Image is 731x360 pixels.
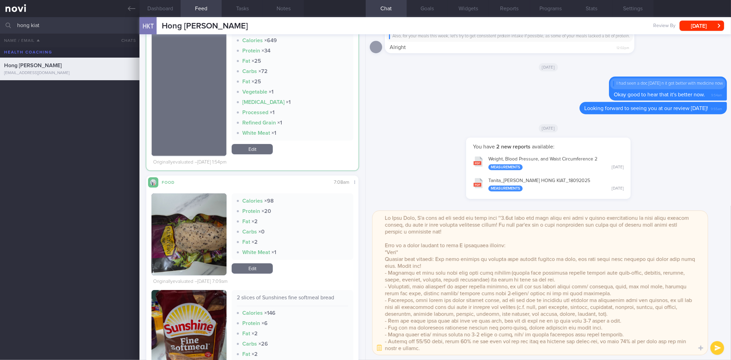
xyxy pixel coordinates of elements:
strong: Protein [242,48,260,53]
strong: × 98 [264,198,274,204]
div: 2 slices of Sunshines fine softmeal bread [237,294,348,306]
span: 7:08am [334,180,350,185]
strong: Vegetable [242,89,267,95]
strong: White Meat [242,130,270,136]
a: Edit [232,144,273,154]
strong: White Meat [242,250,270,255]
span: Okay good to hear that it's better now. [614,92,705,97]
div: I had seen a doc [DATE] n it got better with medicine now [613,81,723,86]
strong: × 1 [271,250,276,255]
strong: × 25 [252,58,261,64]
strong: × 1 [277,120,282,125]
button: Chats [112,34,139,47]
strong: × 1 [286,99,291,105]
span: Hong [PERSON_NAME] [162,22,248,30]
strong: × 72 [258,69,268,74]
strong: Protein [242,321,260,326]
strong: × 2 [252,331,258,336]
div: [DATE] [612,186,624,191]
strong: × 20 [261,208,271,214]
span: 12:02pm [617,44,630,50]
strong: Fat [242,58,250,64]
span: Looking forward to seeing you at our review [DATE]! [584,106,708,111]
span: 9:54am [711,91,722,98]
span: Alright [390,45,406,50]
span: [DATE] [539,124,558,132]
div: HKT [138,13,158,39]
strong: × 2 [252,239,258,245]
strong: [MEDICAL_DATA] [242,99,284,105]
strong: 2 new reports [495,144,532,149]
strong: Fat [242,219,250,224]
strong: Carbs [242,69,257,74]
div: Measurements [488,164,523,170]
div: Originally evaluated – [DATE] 1:54pm [153,159,227,166]
strong: × 1 [270,110,275,115]
div: Also, for your meals this week, let's try to get consistent protein intake if possible, as some o... [389,34,630,39]
span: 9:55am [711,105,722,111]
strong: × 0 [258,229,265,235]
strong: Fat [242,79,250,84]
strong: Refined Grain [242,120,276,125]
strong: × 649 [264,38,277,43]
strong: × 146 [264,310,276,316]
button: [DATE] [680,21,724,31]
span: Hong [PERSON_NAME] [4,63,62,68]
strong: × 26 [258,341,268,347]
strong: × 25 [252,79,261,84]
strong: Fat [242,331,250,336]
strong: Fat [242,351,250,357]
button: Tanita_[PERSON_NAME] HONG KIAT_18092025 Measurements [DATE] [470,173,627,195]
strong: Calories [242,198,263,204]
strong: × 6 [261,321,268,326]
div: Measurements [488,185,523,191]
div: Weight, Blood Pressure, and Waist Circumference 2 [488,156,624,170]
div: Originally evaluated – [DATE] 7:09am [153,279,228,285]
button: Weight, Blood Pressure, and Waist Circumference 2 Measurements [DATE] [470,152,627,173]
div: [DATE] [612,165,624,170]
strong: × 1 [271,130,276,136]
strong: Processed [242,110,268,115]
strong: Carbs [242,229,257,235]
strong: Carbs [242,341,257,347]
strong: × 2 [252,351,258,357]
a: Edit [232,263,273,274]
span: [DATE] [539,63,558,71]
p: You have available: [473,143,624,150]
strong: × 34 [261,48,270,53]
strong: × 1 [269,89,273,95]
strong: Calories [242,310,263,316]
img: Rice with braised chicken wing, otah, curry vegetables and stir fried bitter gourd with eggs [151,4,227,156]
div: Tanita_ [PERSON_NAME] HONG KIAT_ 18092025 [488,178,624,192]
strong: Calories [242,38,263,43]
strong: Protein [242,208,260,214]
strong: × 2 [252,219,258,224]
div: Food [158,179,186,185]
div: [EMAIL_ADDRESS][DOMAIN_NAME] [4,71,135,76]
strong: Fat [242,239,250,245]
span: Review By [653,23,675,29]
